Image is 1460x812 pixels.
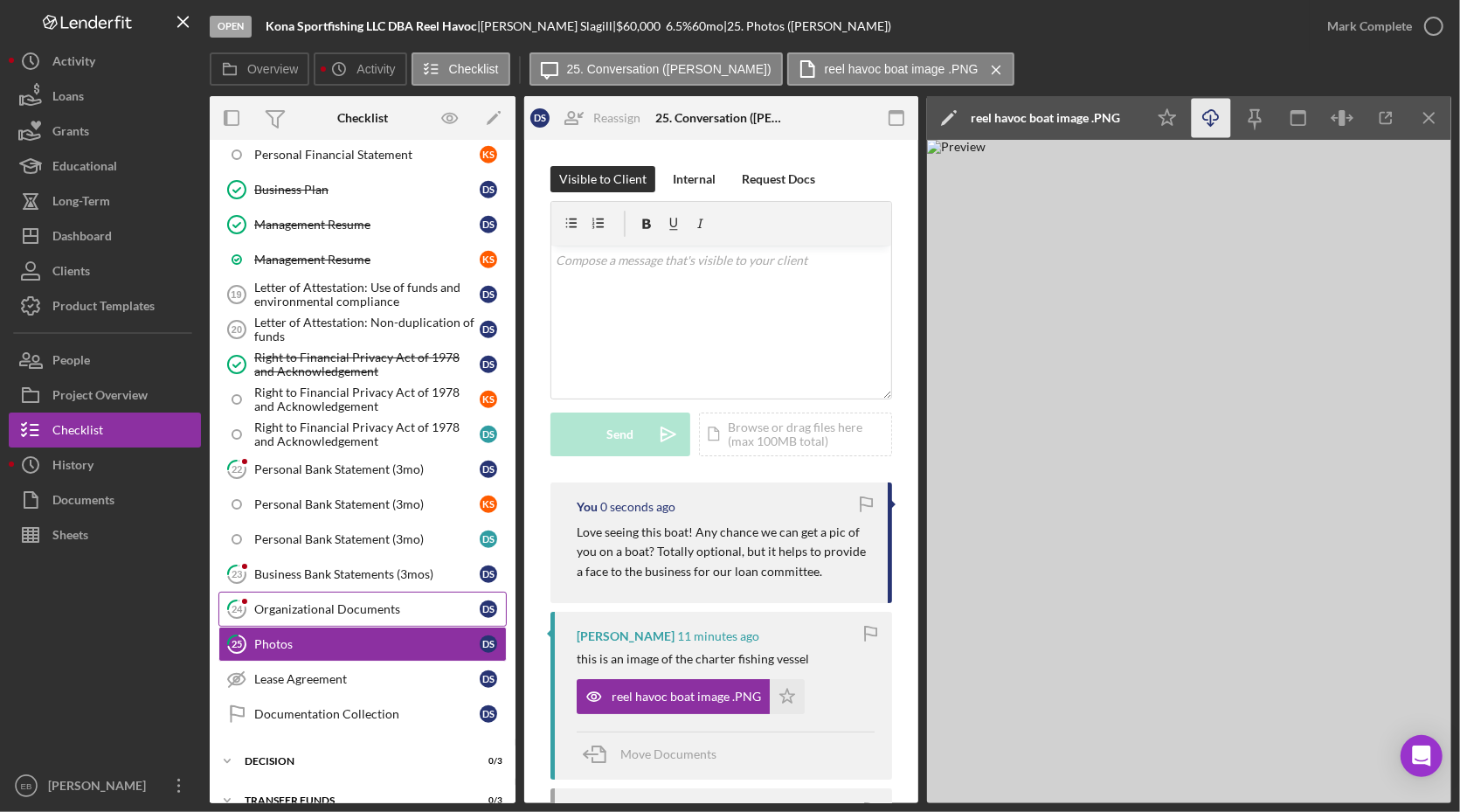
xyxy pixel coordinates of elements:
[480,286,497,303] div: D S
[677,629,759,643] time: 2025-09-09 19:22
[314,52,406,86] button: Activity
[9,378,201,413] a: Project Overview
[412,52,510,86] button: Checklist
[559,166,647,192] div: Visible to Client
[52,114,89,153] div: Grants
[9,413,201,448] button: Checklist
[577,732,734,776] button: Move Documents
[9,288,201,323] button: Product Templates
[522,101,658,135] button: DSReassign
[218,277,507,312] a: 19Letter of Attestation: Use of funds and environmental complianceDS
[9,253,201,288] button: Clients
[480,566,497,583] div: D S
[254,350,480,378] div: Right to Financial Privacy Act of 1978 and Acknowledgement
[723,19,891,33] div: | 25. Photos ([PERSON_NAME])
[9,448,201,482] button: History
[481,19,616,33] div: [PERSON_NAME] Slagill |
[9,343,201,378] button: People
[52,44,95,83] div: Activity
[616,18,661,33] span: $60,000
[655,111,786,125] div: 25. Conversation ([PERSON_NAME])
[9,482,201,517] a: Documents
[218,662,507,697] a: Lease AgreementDS
[266,19,481,33] div: |
[971,111,1120,125] div: reel havoc boat image .PNG
[9,149,201,184] button: Educational
[254,672,480,686] div: Lease Agreement
[480,391,497,408] div: K S
[254,637,480,651] div: Photos
[449,62,499,76] label: Checklist
[21,781,32,791] text: EB
[218,207,507,242] a: Management ResumeDS
[480,146,497,163] div: K S
[612,690,761,704] div: reel havoc boat image .PNG
[210,52,309,86] button: Overview
[254,281,480,309] div: Letter of Attestation: Use of funds and environmental compliance
[218,487,507,522] a: Personal Bank Statement (3mo)KS
[567,62,772,76] label: 25. Conversation ([PERSON_NAME])
[1401,735,1443,777] div: Open Intercom Messenger
[210,16,252,38] div: Open
[742,166,815,192] div: Request Docs
[52,219,112,258] div: Dashboard
[52,288,155,328] div: Product Templates
[218,627,507,662] a: 25PhotosDS
[927,140,1451,803] img: Preview
[593,101,640,135] div: Reassign
[231,289,241,300] tspan: 19
[480,321,497,338] div: D S
[9,184,201,219] button: Long-Term
[218,312,507,347] a: 20Letter of Attestation: Non-duplication of fundsDS
[254,707,480,721] div: Documentation Collection
[9,219,201,253] button: Dashboard
[692,19,723,33] div: 60 mo
[600,500,675,514] time: 2025-09-09 19:34
[9,79,201,114] button: Loans
[218,522,507,557] a: Personal Bank Statement (3mo)DS
[254,183,480,197] div: Business Plan
[254,385,480,413] div: Right to Financial Privacy Act of 1978 and Acknowledgement
[9,44,201,79] button: Activity
[1310,9,1451,44] button: Mark Complete
[232,638,242,649] tspan: 25
[577,500,598,514] div: You
[52,482,114,522] div: Documents
[254,420,480,448] div: Right to Financial Privacy Act of 1978 and Acknowledgement
[480,670,497,688] div: D S
[530,108,550,128] div: D S
[480,356,497,373] div: D S
[245,795,459,806] div: Transfer Funds
[664,166,724,192] button: Internal
[218,452,507,487] a: 22Personal Bank Statement (3mo)DS
[254,316,480,344] div: Letter of Attestation: Non-duplication of funds
[52,79,84,118] div: Loans
[9,114,201,149] button: Grants
[471,795,502,806] div: 0 / 3
[232,463,242,475] tspan: 22
[480,635,497,653] div: D S
[254,497,480,511] div: Personal Bank Statement (3mo)
[480,461,497,478] div: D S
[480,496,497,513] div: K S
[577,629,675,643] div: [PERSON_NAME]
[218,172,507,207] a: Business PlanDS
[733,166,824,192] button: Request Docs
[9,768,201,803] button: EB[PERSON_NAME]
[480,251,497,268] div: K S
[52,413,103,452] div: Checklist
[218,137,507,172] a: Personal Financial StatementKS
[480,531,497,548] div: D S
[218,242,507,277] a: Management ResumeKS
[52,378,148,417] div: Project Overview
[673,166,716,192] div: Internal
[254,253,480,267] div: Management Resume
[9,517,201,552] a: Sheets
